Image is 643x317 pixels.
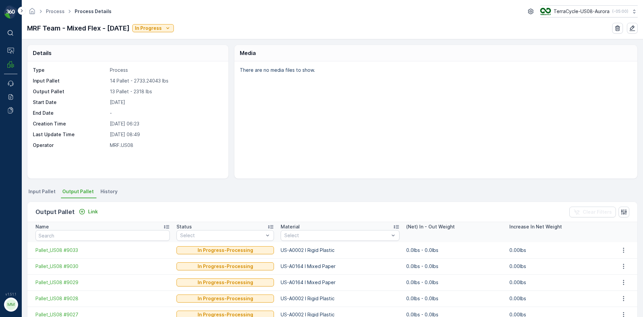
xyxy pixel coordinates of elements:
p: 0.0lbs - 0.0lbs [406,295,503,302]
p: [DATE] 06:23 [110,120,221,127]
p: End Date [33,110,107,116]
p: US-A0164 I Mixed Paper [281,279,400,286]
button: In Progress-Processing [176,262,274,270]
span: Output Pallet [62,188,94,195]
p: In Progress-Processing [198,279,253,286]
button: In Progress-Processing [176,278,274,286]
p: MRF.US08 [110,142,221,149]
p: In Progress [135,25,162,32]
span: Input Pallet [28,188,56,195]
p: [DATE] 08:49 [110,131,221,138]
p: Link [88,208,98,215]
p: Creation Time [33,120,107,127]
p: 0.0lbs - 0.0lbs [406,279,503,286]
p: In Progress-Processing [198,263,253,270]
a: Homepage [28,10,36,16]
button: In Progress-Processing [176,246,274,254]
p: ( -05:00 ) [612,9,628,14]
p: Start Date [33,99,107,106]
span: v 1.51.1 [4,292,17,296]
p: 0.00lbs [509,279,606,286]
button: Link [76,208,100,216]
button: Clear Filters [569,207,616,217]
p: Process [110,67,221,73]
a: Pallet_US08 #9028 [35,295,170,302]
p: [DATE] [110,99,221,106]
p: 0.00lbs [509,247,606,254]
p: Input Pallet [33,77,107,84]
input: Search [35,230,170,241]
p: Increase In Net Weight [509,223,562,230]
p: Status [176,223,192,230]
p: TerraCycle-US08-Aurora [554,8,610,15]
p: In Progress-Processing [198,295,253,302]
p: Type [33,67,107,73]
p: 13 Pallet - 2318 lbs [110,88,221,95]
p: - [110,110,221,116]
div: MM [6,299,16,310]
p: In Progress-Processing [198,247,253,254]
p: 0.0lbs - 0.0lbs [406,247,503,254]
img: logo [4,5,17,19]
p: 0.00lbs [509,263,606,270]
p: Media [240,49,256,57]
p: Output Pallet [33,88,107,95]
p: 0.0lbs - 0.0lbs [406,263,503,270]
button: MM [4,298,17,312]
p: Select [284,232,389,239]
button: In Progress-Processing [176,295,274,303]
p: US-A0002 I Rigid Plastic [281,247,400,254]
a: Process [46,8,65,14]
p: Select [180,232,264,239]
p: MRF Team - Mixed Flex - [DATE] [27,23,130,33]
a: Pallet_US08 #9030 [35,263,170,270]
span: History [100,188,118,195]
p: 14 Pallet - 2733.24043 lbs [110,77,221,84]
span: Process Details [73,8,113,15]
p: Name [35,223,49,230]
p: (Net) In - Out Weight [406,223,455,230]
p: US-A0164 I Mixed Paper [281,263,400,270]
p: Last Update Time [33,131,107,138]
p: Material [281,223,300,230]
p: US-A0002 I Rigid Plastic [281,295,400,302]
p: There are no media files to show. [240,67,630,73]
a: Pallet_US08 #9029 [35,279,170,286]
p: Details [33,49,52,57]
p: Operator [33,142,107,149]
button: In Progress [132,24,174,32]
p: 0.00lbs [509,295,606,302]
button: TerraCycle-US08-Aurora(-05:00) [540,5,638,17]
p: Output Pallet [35,207,75,217]
p: Clear Filters [583,209,612,215]
a: Pallet_US08 #9033 [35,247,170,254]
img: image_ci7OI47.png [540,8,551,15]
